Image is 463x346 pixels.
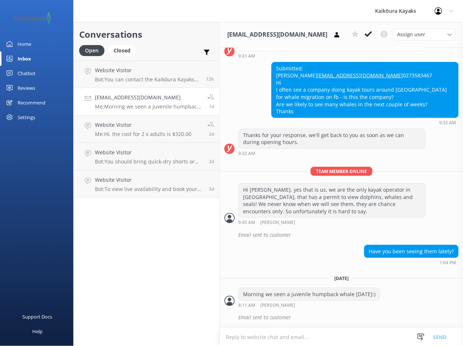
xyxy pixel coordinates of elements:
[95,176,203,184] h4: Website Visitor
[239,288,380,301] div: Morning we seen a juvenile humpback whale [DATE]:)
[271,120,459,125] div: Sep 22 2025 09:32am (UTC +12:00) Pacific/Auckland
[238,151,426,156] div: Sep 22 2025 09:32am (UTC +12:00) Pacific/Auckland
[238,229,459,241] div: Email sent to customer
[209,103,214,110] span: Sep 23 2025 08:11am (UTC +12:00) Pacific/Auckland
[260,220,295,225] span: [PERSON_NAME]
[74,60,220,88] a: Website VisitorBot:You can contact the Kaikōura Kayaks team at [PHONE_NUMBER] or [PHONE_NUMBER], ...
[238,53,426,58] div: Sep 22 2025 09:31am (UTC +12:00) Pacific/Auckland
[260,303,295,308] span: [PERSON_NAME]
[440,261,456,265] strong: 7:04 PM
[95,186,203,192] p: Bot: To view live availability and book your tour, please visit [URL][DOMAIN_NAME].
[95,76,201,83] p: Bot: You can contact the Kaikōura Kayaks team at [PHONE_NUMBER] or [PHONE_NUMBER], or email them ...
[18,81,35,95] div: Reviews
[95,148,203,157] h4: Website Visitor
[227,30,327,40] h3: [EMAIL_ADDRESS][DOMAIN_NAME]
[439,121,456,125] strong: 9:32 AM
[238,303,380,308] div: Sep 23 2025 08:11am (UTC +12:00) Pacific/Auckland
[18,110,35,125] div: Settings
[108,45,136,56] div: Closed
[238,220,426,225] div: Sep 22 2025 09:45am (UTC +12:00) Pacific/Auckland
[330,275,353,281] span: [DATE]
[79,46,108,54] a: Open
[108,46,140,54] a: Closed
[95,121,191,129] h4: Website Visitor
[79,27,214,41] h2: Conversations
[18,95,45,110] div: Recommend
[239,184,425,217] div: Hi [PERSON_NAME], yes that is us, we are the only kayak operator in [GEOGRAPHIC_DATA], that has a...
[11,12,53,25] img: 2-1647550015.png
[238,303,255,308] strong: 8:11 AM
[209,131,214,137] span: Sep 22 2025 09:19am (UTC +12:00) Pacific/Auckland
[95,93,202,102] h4: [EMAIL_ADDRESS][DOMAIN_NAME]
[79,45,104,56] div: Open
[310,167,372,176] span: Team member online
[32,324,43,339] div: Help
[23,309,52,324] div: Support Docs
[209,186,214,192] span: Sep 21 2025 08:42am (UTC +12:00) Pacific/Auckland
[224,229,459,241] div: 2025-09-21T21:48:21.520
[209,158,214,165] span: Sep 21 2025 07:25pm (UTC +12:00) Pacific/Auckland
[397,30,426,38] span: Assign user
[95,66,201,74] h4: Website Visitor
[238,151,255,156] strong: 9:32 AM
[317,72,403,79] a: [EMAIL_ADDRESS][DOMAIN_NAME]
[74,143,220,170] a: Website VisitorBot:You should bring quick-dry shorts or light pants, a light quick-dry or activew...
[18,66,36,81] div: Chatbot
[364,260,459,265] div: Sep 22 2025 07:04pm (UTC +12:00) Pacific/Auckland
[393,29,456,40] div: Assign User
[272,62,458,118] div: Submitted: [PERSON_NAME] 0273583467 Hi I often see a company doing kayak tours around [GEOGRAPHIC...
[18,37,31,51] div: Home
[95,158,203,165] p: Bot: You should bring quick-dry shorts or light pants, a light quick-dry or activewear top, sungl...
[74,115,220,143] a: Website VisitorMe:Hi, the cost for 2 x adults is $320.002d
[238,220,255,225] strong: 9:45 AM
[74,88,220,115] a: [EMAIL_ADDRESS][DOMAIN_NAME]Me:Morning we seen a juvenile humpback whale [DATE]:)1d
[95,103,202,110] p: Me: Morning we seen a juvenile humpback whale [DATE]:)
[206,76,214,82] span: Sep 23 2025 10:24pm (UTC +12:00) Pacific/Auckland
[95,131,191,137] p: Me: Hi, the cost for 2 x adults is $320.00
[224,312,459,324] div: 2025-09-22T20:15:22.452
[238,54,255,58] strong: 9:31 AM
[74,170,220,198] a: Website VisitorBot:To view live availability and book your tour, please visit [URL][DOMAIN_NAME].3d
[364,245,458,258] div: Have you been seeing them lately?
[239,129,425,148] div: Thanks for your response, we'll get back to you as soon as we can during opening hours.
[238,312,459,324] div: Email sent to customer
[18,51,31,66] div: Inbox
